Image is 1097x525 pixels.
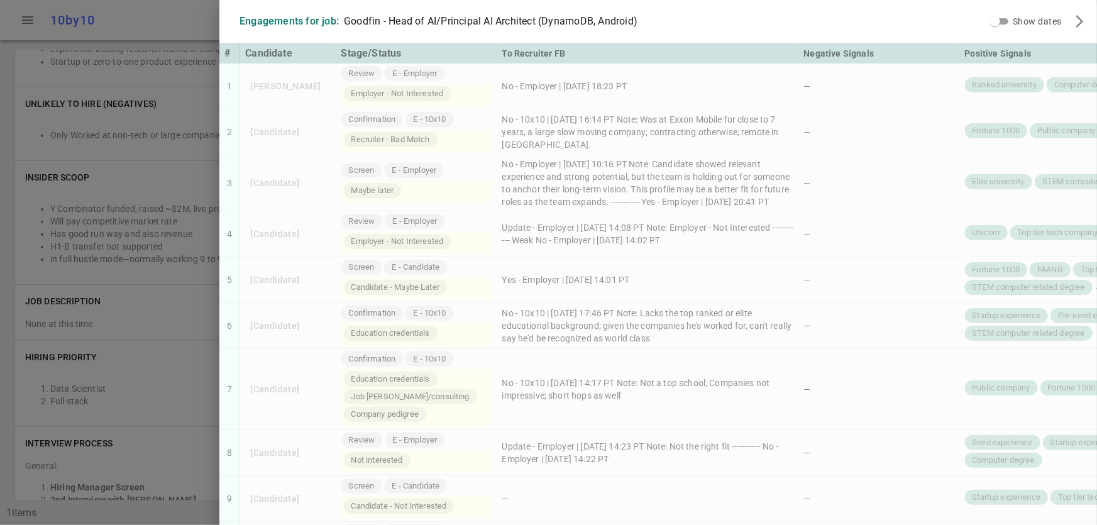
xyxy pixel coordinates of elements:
div: To Recruiter FB [502,46,794,61]
span: Screen [344,165,380,177]
span: Education credentials [346,373,435,385]
td: No - 10x10 | [DATE] 16:14 PT Note: Was at Exxon Mobile for close to 7 years, a large slow moving ... [497,109,799,155]
div: — [804,319,955,332]
span: Seed experience [967,437,1038,449]
td: 8 [219,430,240,476]
th: # [219,43,240,64]
span: Public company [967,382,1035,394]
span: FAANG [1032,264,1068,276]
span: Candidate - Maybe Later [346,282,444,294]
span: E - Employer [387,216,442,228]
td: — [497,476,799,522]
div: — [804,274,955,286]
span: Ranked university [967,79,1042,91]
div: — [804,228,955,240]
span: Startup experience [967,492,1046,504]
span: Screen [344,480,380,492]
span: Elite university [967,176,1030,188]
td: 4 [219,211,240,257]
td: 5 [219,257,240,303]
span: E - Employer [387,68,442,80]
td: 2 [219,109,240,155]
span: Review [344,434,380,446]
div: — [804,80,955,92]
span: Education credentials [346,328,435,340]
span: Confirmation [344,353,401,365]
span: E - Candidate [387,480,444,492]
span: Show dates [1013,16,1062,26]
th: Stage/Status [336,43,497,64]
div: Goodfin - Head of AI/Principal AI Architect (DynamoDB, Android) [344,15,637,28]
span: STEM computer related degree [967,328,1090,340]
span: E - 10x10 [408,353,451,365]
span: Confirmation [344,307,401,319]
span: arrow_forward_ios [1072,14,1087,29]
div: — [804,177,955,189]
span: Confirmation [344,114,401,126]
div: Engagements for job: [240,15,339,28]
span: E - Candidate [387,262,444,274]
span: E - 10x10 [408,307,451,319]
span: E - Employer [387,165,441,177]
span: Fortune 1000 [967,125,1025,137]
span: Startup experience [967,310,1046,322]
span: Recruiter - Bad Match [346,134,435,146]
td: Yes - Employer | [DATE] 14:01 PT [497,257,799,303]
span: E - Employer [387,434,442,446]
span: Screen [344,262,380,274]
div: — [804,126,955,138]
td: 3 [219,155,240,211]
td: No - Employer | [DATE] 18:23 PT [497,64,799,109]
span: Unicorn [967,227,1005,239]
span: STEM computer related degree [967,282,1090,294]
span: Employer - Not Interested [346,236,449,248]
th: Candidate [240,43,336,64]
span: Review [344,216,380,228]
div: — [804,383,955,395]
td: Update - Employer | [DATE] 14:08 PT Note: Employer - Not Interested ----------- Weak No - Employe... [497,211,799,257]
div: — [804,492,955,505]
td: No - 10x10 | [DATE] 17:46 PT Note: Lacks the top ranked or elite educational background; given th... [497,303,799,349]
span: Computer degree [967,455,1040,467]
td: 9 [219,476,240,522]
td: 6 [219,303,240,349]
span: Fortune 1000 [967,264,1025,276]
span: E - 10x10 [408,114,451,126]
span: Employer - Not Interested [346,88,449,100]
td: 1 [219,64,240,109]
div: Negative Signals [804,46,955,61]
div: — [804,446,955,459]
td: No - 10x10 | [DATE] 14:17 PT Note: Not a top school; Companies not impressive; short hops as well [497,349,799,430]
td: No - Employer | [DATE] 10:16 PT Note: Candidate showed relevant experience and strong potential, ... [497,155,799,211]
td: Update - Employer | [DATE] 14:23 PT Note: Not the right fit ----------- No - Employer | [DATE] 14... [497,430,799,476]
span: Job [PERSON_NAME]/consulting [346,391,475,403]
span: Review [344,68,380,80]
span: Candidate - Not Interested [346,500,452,512]
span: Company pedigree [346,409,424,421]
span: Maybe later [346,185,399,197]
td: 7 [219,349,240,430]
span: Not interested [346,455,408,467]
